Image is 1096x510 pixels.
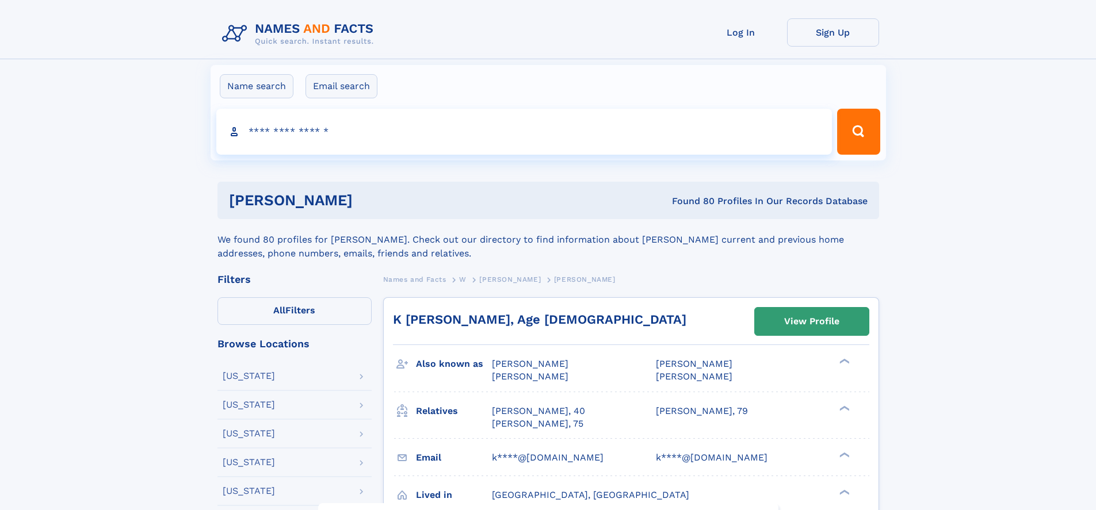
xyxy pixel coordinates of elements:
[512,195,868,208] div: Found 80 Profiles In Our Records Database
[217,18,383,49] img: Logo Names and Facts
[416,354,492,374] h3: Also known as
[837,488,850,496] div: ❯
[223,400,275,409] div: [US_STATE]
[492,489,689,500] span: [GEOGRAPHIC_DATA], [GEOGRAPHIC_DATA]
[223,429,275,438] div: [US_STATE]
[837,109,880,155] button: Search Button
[223,486,275,496] div: [US_STATE]
[755,308,869,335] a: View Profile
[223,371,275,381] div: [US_STATE]
[787,18,879,47] a: Sign Up
[656,358,732,369] span: [PERSON_NAME]
[217,339,372,349] div: Browse Locations
[479,272,541,286] a: [PERSON_NAME]
[656,371,732,382] span: [PERSON_NAME]
[837,358,850,365] div: ❯
[220,74,293,98] label: Name search
[837,404,850,412] div: ❯
[492,417,583,430] a: [PERSON_NAME], 75
[656,405,748,417] a: [PERSON_NAME], 79
[492,371,568,382] span: [PERSON_NAME]
[492,358,568,369] span: [PERSON_NAME]
[554,275,616,283] span: [PERSON_NAME]
[416,401,492,421] h3: Relatives
[416,448,492,467] h3: Email
[383,272,446,286] a: Names and Facts
[217,274,372,285] div: Filters
[459,275,467,283] span: W
[229,193,513,208] h1: [PERSON_NAME]
[492,405,585,417] a: [PERSON_NAME], 40
[305,74,377,98] label: Email search
[695,18,787,47] a: Log In
[273,305,285,316] span: All
[784,308,839,335] div: View Profile
[217,297,372,325] label: Filters
[479,275,541,283] span: [PERSON_NAME]
[217,219,879,260] div: We found 80 profiles for [PERSON_NAME]. Check out our directory to find information about [PERSON...
[459,272,467,286] a: W
[416,485,492,505] h3: Lived in
[837,451,850,458] div: ❯
[223,458,275,467] div: [US_STATE]
[216,109,832,155] input: search input
[393,312,686,327] a: K [PERSON_NAME], Age [DEMOGRAPHIC_DATA]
